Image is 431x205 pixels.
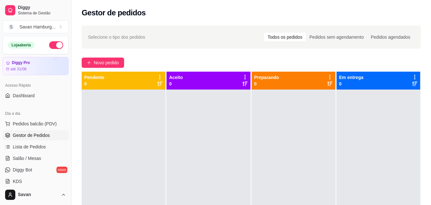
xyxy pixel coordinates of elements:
button: Pedidos balcão (PDV) [3,119,69,129]
div: Dia a dia [3,108,69,119]
p: 0 [339,81,363,87]
h2: Gestor de pedidos [82,8,146,18]
span: Dashboard [13,92,35,99]
button: Select a team [3,20,69,33]
span: Pedidos balcão (PDV) [13,121,57,127]
article: até 31/08 [11,67,26,72]
a: Gestor de Pedidos [3,130,69,140]
p: 0 [169,81,183,87]
a: Lista de Pedidos [3,142,69,152]
a: DiggySistema de Gestão [3,3,69,18]
p: 0 [84,81,104,87]
div: Acesso Rápido [3,80,69,91]
a: Diggy Proaté 31/08 [3,57,69,75]
div: Pedidos agendados [367,33,414,42]
a: Dashboard [3,91,69,101]
div: Pedidos sem agendamento [306,33,367,42]
span: Gestor de Pedidos [13,132,50,138]
p: Em entrega [339,74,363,81]
article: Diggy Pro [12,60,30,65]
span: Selecione o tipo dos pedidos [88,34,145,41]
button: Savan [3,187,69,202]
span: Savan [18,192,58,198]
span: KDS [13,178,22,185]
div: Savan Hamburg ... [19,24,56,30]
span: Sistema de Gestão [18,11,66,16]
div: Loja aberta [8,42,34,49]
p: Aceito [169,74,183,81]
span: Novo pedido [94,59,119,66]
p: 0 [254,81,279,87]
a: KDS [3,176,69,186]
span: S [8,24,14,30]
div: Todos os pedidos [264,33,306,42]
span: Diggy [18,5,66,11]
span: Diggy Bot [13,167,32,173]
span: Lista de Pedidos [13,144,46,150]
p: Pendente [84,74,104,81]
span: Salão / Mesas [13,155,41,162]
button: Alterar Status [49,41,63,49]
a: Diggy Botnovo [3,165,69,175]
span: plus [87,60,91,65]
a: Salão / Mesas [3,153,69,163]
p: Preparando [254,74,279,81]
button: Novo pedido [82,58,124,68]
